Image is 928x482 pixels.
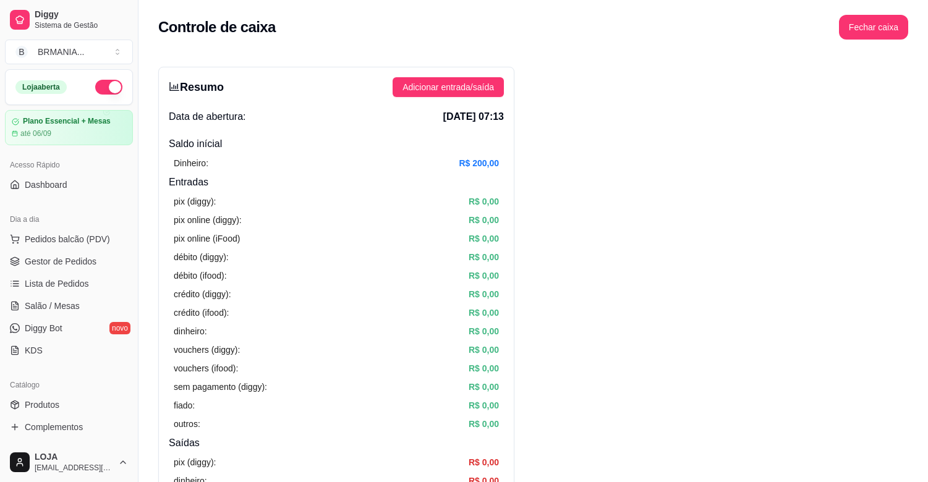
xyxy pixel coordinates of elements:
h3: Resumo [169,78,224,96]
article: R$ 0,00 [469,250,499,264]
a: Complementos [5,417,133,437]
article: Plano Essencial + Mesas [23,117,111,126]
button: LOJA[EMAIL_ADDRESS][DOMAIN_NAME] [5,447,133,477]
article: crédito (ifood): [174,306,229,319]
span: Produtos [25,399,59,411]
div: Catálogo [5,375,133,395]
a: Gestor de Pedidos [5,252,133,271]
article: débito (ifood): [174,269,227,282]
article: crédito (diggy): [174,287,231,301]
article: R$ 0,00 [469,269,499,282]
article: R$ 0,00 [469,213,499,227]
span: [DATE] 07:13 [443,109,504,124]
a: DiggySistema de Gestão [5,5,133,35]
article: R$ 0,00 [469,455,499,469]
div: BRMANIA ... [38,46,84,58]
a: Diggy Botnovo [5,318,133,338]
span: KDS [25,344,43,357]
button: Fechar caixa [839,15,908,40]
span: LOJA [35,452,113,463]
span: Salão / Mesas [25,300,80,312]
article: outros: [174,417,200,431]
article: R$ 0,00 [469,380,499,394]
button: Select a team [5,40,133,64]
article: R$ 0,00 [469,195,499,208]
article: R$ 0,00 [469,399,499,412]
button: Adicionar entrada/saída [393,77,504,97]
button: Pedidos balcão (PDV) [5,229,133,249]
article: R$ 0,00 [469,232,499,245]
span: Lista de Pedidos [25,277,89,290]
article: sem pagamento (diggy): [174,380,267,394]
span: Dashboard [25,179,67,191]
a: Dashboard [5,175,133,195]
article: até 06/09 [20,129,51,138]
article: vouchers (diggy): [174,343,240,357]
span: Data de abertura: [169,109,246,124]
article: R$ 200,00 [459,156,499,170]
div: Acesso Rápido [5,155,133,175]
a: Plano Essencial + Mesasaté 06/09 [5,110,133,145]
article: Dinheiro: [174,156,208,170]
h2: Controle de caixa [158,17,276,37]
article: pix (diggy): [174,455,216,469]
article: vouchers (ifood): [174,361,238,375]
span: Adicionar entrada/saída [402,80,494,94]
span: Diggy Bot [25,322,62,334]
span: [EMAIL_ADDRESS][DOMAIN_NAME] [35,463,113,473]
span: Pedidos balcão (PDV) [25,233,110,245]
span: B [15,46,28,58]
article: pix online (diggy): [174,213,242,227]
article: fiado: [174,399,195,412]
a: Lista de Pedidos [5,274,133,294]
a: Produtos [5,395,133,415]
div: Loja aberta [15,80,67,94]
h4: Entradas [169,175,504,190]
div: Dia a dia [5,209,133,229]
article: débito (diggy): [174,250,229,264]
article: R$ 0,00 [469,324,499,338]
span: Gestor de Pedidos [25,255,96,268]
article: pix (diggy): [174,195,216,208]
article: R$ 0,00 [469,306,499,319]
span: Diggy [35,9,128,20]
span: Complementos [25,421,83,433]
h4: Saídas [169,436,504,450]
article: pix online (iFood) [174,232,240,245]
article: R$ 0,00 [469,361,499,375]
article: dinheiro: [174,324,207,338]
span: bar-chart [169,81,180,92]
article: R$ 0,00 [469,287,499,301]
a: KDS [5,340,133,360]
a: Salão / Mesas [5,296,133,316]
span: Sistema de Gestão [35,20,128,30]
article: R$ 0,00 [469,417,499,431]
article: R$ 0,00 [469,343,499,357]
button: Alterar Status [95,80,122,95]
h4: Saldo inícial [169,137,504,151]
